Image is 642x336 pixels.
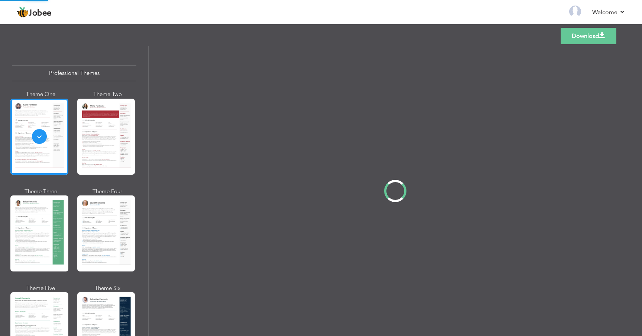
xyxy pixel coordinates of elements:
[17,6,29,18] img: jobee.io
[561,28,616,44] a: Download
[17,6,52,18] a: Jobee
[29,9,52,17] span: Jobee
[592,8,625,17] a: Welcome
[569,6,581,17] img: Profile Img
